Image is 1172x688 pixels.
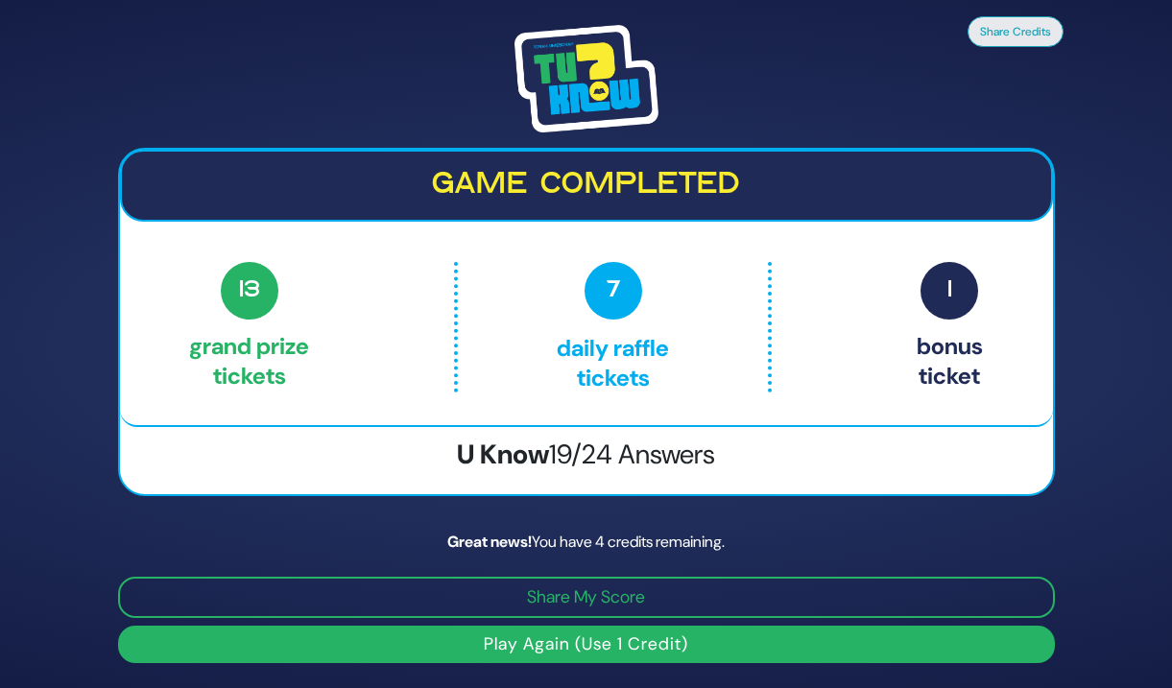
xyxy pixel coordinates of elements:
h3: U Know [120,439,1053,471]
div: You have 4 credits remaining. [118,531,1055,554]
img: Tournament Logo [514,25,658,132]
strong: Great news! [447,532,532,552]
button: Play Again (Use 1 Credit) [118,626,1055,663]
button: Share My Score [118,577,1055,618]
span: 19/24 Answers [549,437,715,472]
p: Grand Prize tickets [189,262,309,392]
span: 13 [221,262,278,320]
p: Bonus ticket [917,262,983,392]
button: Share Credits [968,16,1064,47]
p: Daily Raffle tickets [498,262,727,392]
span: 1 [921,262,978,320]
h2: Game completed [137,167,1036,203]
span: 7 [585,262,642,320]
